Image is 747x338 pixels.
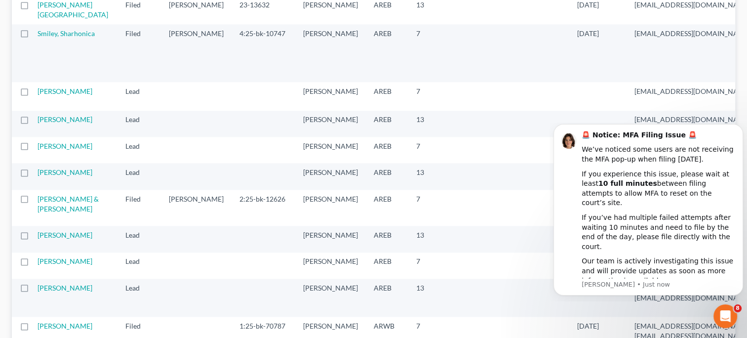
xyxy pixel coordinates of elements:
[295,82,366,110] td: [PERSON_NAME]
[550,123,747,301] iframe: Intercom notifications message
[38,257,92,265] a: [PERSON_NAME]
[366,82,408,110] td: AREB
[713,304,737,328] iframe: Intercom live chat
[734,304,742,312] span: 8
[38,168,92,176] a: [PERSON_NAME]
[118,253,161,279] td: Lead
[295,253,366,279] td: [PERSON_NAME]
[408,190,458,226] td: 7
[408,82,458,110] td: 7
[366,24,408,82] td: AREB
[118,24,161,82] td: Filed
[38,87,92,95] a: [PERSON_NAME]
[295,279,366,317] td: [PERSON_NAME]
[161,190,232,226] td: [PERSON_NAME]
[38,29,95,38] a: Smiley, Sharhonica
[408,111,458,137] td: 13
[118,163,161,189] td: Lead
[38,115,92,124] a: [PERSON_NAME]
[408,253,458,279] td: 7
[38,195,99,213] a: [PERSON_NAME] & [PERSON_NAME]
[38,322,92,330] a: [PERSON_NAME]
[408,137,458,163] td: 7
[366,190,408,226] td: AREB
[408,163,458,189] td: 13
[408,279,458,317] td: 13
[118,190,161,226] td: Filed
[38,231,92,239] a: [PERSON_NAME]
[295,190,366,226] td: [PERSON_NAME]
[38,0,108,19] a: [PERSON_NAME][GEOGRAPHIC_DATA]
[295,226,366,252] td: [PERSON_NAME]
[161,24,232,82] td: [PERSON_NAME]
[118,279,161,317] td: Lead
[295,111,366,137] td: [PERSON_NAME]
[232,190,295,226] td: 2:25-bk-12626
[366,137,408,163] td: AREB
[118,82,161,110] td: Lead
[118,111,161,137] td: Lead
[366,111,408,137] td: AREB
[408,24,458,82] td: 7
[38,142,92,150] a: [PERSON_NAME]
[569,24,627,82] td: [DATE]
[366,253,408,279] td: AREB
[118,137,161,163] td: Lead
[295,24,366,82] td: [PERSON_NAME]
[295,137,366,163] td: [PERSON_NAME]
[366,163,408,189] td: AREB
[38,284,92,292] a: [PERSON_NAME]
[232,24,295,82] td: 4:25-bk-10747
[366,226,408,252] td: AREB
[118,226,161,252] td: Lead
[408,226,458,252] td: 13
[366,279,408,317] td: AREB
[295,163,366,189] td: [PERSON_NAME]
